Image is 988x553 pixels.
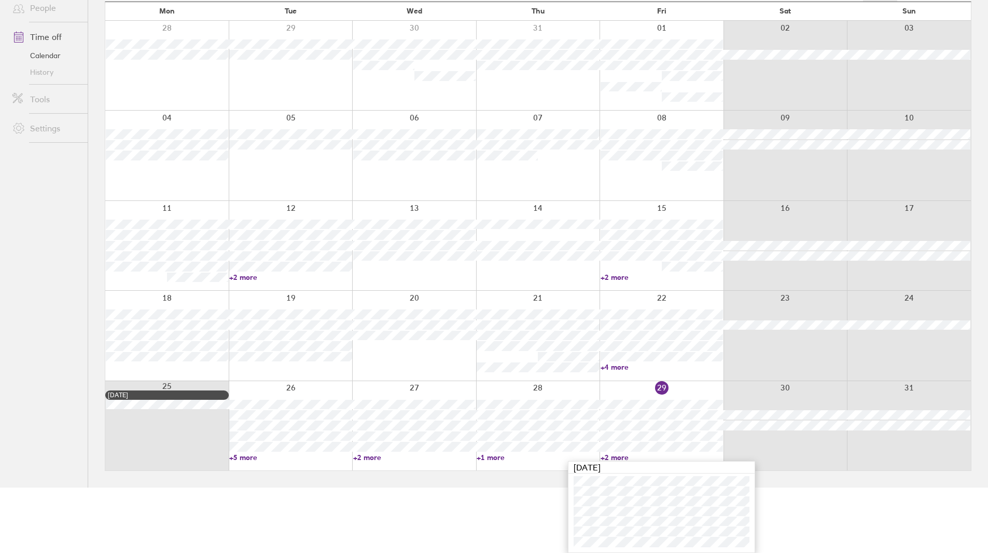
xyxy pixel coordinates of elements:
span: Thu [532,7,545,15]
div: [DATE] [108,392,226,399]
span: Fri [657,7,666,15]
a: +1 more [477,453,599,462]
a: +2 more [353,453,476,462]
div: [DATE] [568,462,755,474]
a: +4 more [601,362,723,372]
a: +2 more [601,273,723,282]
span: Wed [407,7,422,15]
span: Mon [159,7,175,15]
a: Time off [4,26,88,47]
a: Tools [4,89,88,110]
a: Settings [4,118,88,139]
a: +2 more [601,453,723,462]
span: Tue [285,7,297,15]
a: History [4,64,88,80]
span: Sat [780,7,791,15]
a: Calendar [4,47,88,64]
span: Sun [902,7,916,15]
a: +5 more [229,453,352,462]
a: +2 more [229,273,352,282]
